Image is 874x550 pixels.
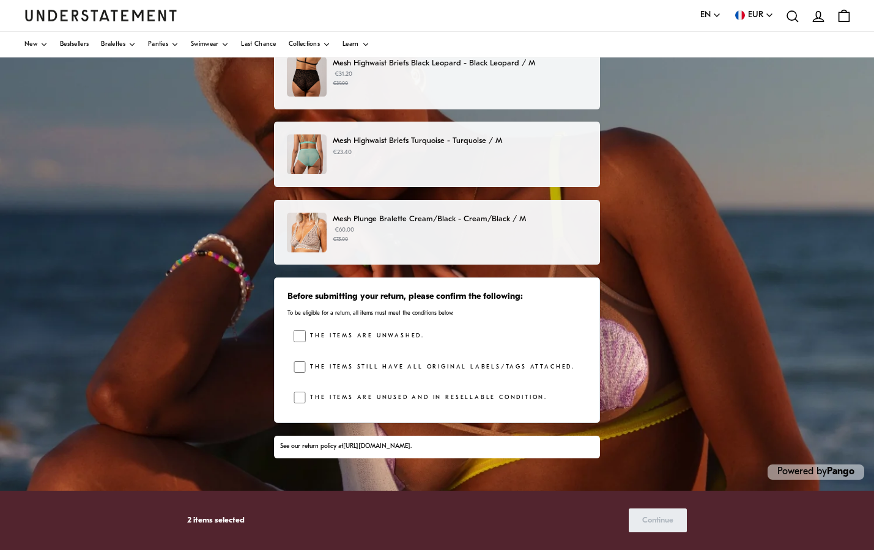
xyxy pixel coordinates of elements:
[733,9,774,22] button: EUR
[333,134,587,147] p: Mesh Highwaist Briefs Turquoise - Turquoise / M
[287,213,327,252] img: BLDO-BRA-007.jpg
[333,237,348,242] strike: €75.00
[333,70,587,88] p: €31.20
[748,9,763,22] span: EUR
[333,226,587,244] p: €60.00
[60,32,89,57] a: Bestsellers
[24,32,48,57] a: New
[343,32,369,57] a: Learn
[280,442,593,452] div: See our return policy at .
[148,42,168,48] span: Panties
[289,32,330,57] a: Collections
[191,32,229,57] a: Swimwear
[24,10,177,21] a: Understatement Homepage
[306,392,547,404] label: The items are unused and in resellable condition.
[333,213,587,226] p: Mesh Plunge Bralette Cream/Black - Cream/Black / M
[306,330,424,342] label: The items are unwashed.
[827,467,854,477] a: Pango
[101,42,125,48] span: Bralettes
[333,57,587,70] p: Mesh Highwaist Briefs Black Leopard - Black Leopard / M
[241,42,276,48] span: Last Chance
[191,42,218,48] span: Swimwear
[333,81,348,86] strike: €39.00
[306,361,575,373] label: The items still have all original labels/tags attached.
[148,32,179,57] a: Panties
[101,32,136,57] a: Bralettes
[60,42,89,48] span: Bestsellers
[343,443,410,450] a: [URL][DOMAIN_NAME]
[333,148,587,158] p: €23.40
[289,42,320,48] span: Collections
[287,309,587,317] p: To be eligible for a return, all items must meet the conditions below.
[287,134,327,174] img: 55_4f1c026d-d739-49d9-9d47-f55e9d9296b2.jpg
[700,9,721,22] button: EN
[24,42,37,48] span: New
[241,32,276,57] a: Last Chance
[700,9,711,22] span: EN
[287,57,327,97] img: WIPO-HIW-003-M-Black-leopard_1.jpg
[343,42,359,48] span: Learn
[287,291,587,303] h3: Before submitting your return, please confirm the following:
[768,464,864,480] p: Powered by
